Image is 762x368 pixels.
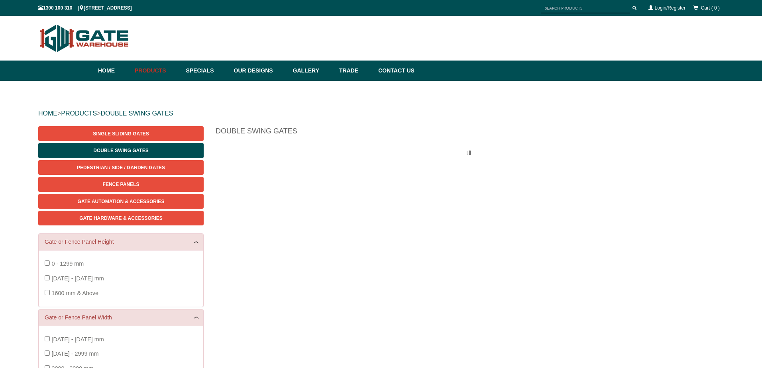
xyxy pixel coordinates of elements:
[93,148,148,153] span: Double Swing Gates
[374,61,414,81] a: Contact Us
[51,350,98,357] span: [DATE] - 2999 mm
[655,5,685,11] a: Login/Register
[45,313,197,322] a: Gate or Fence Panel Width
[467,151,473,155] img: please_wait.gif
[93,131,149,137] span: Single Sliding Gates
[51,336,104,343] span: [DATE] - [DATE] mm
[38,126,204,141] a: Single Sliding Gates
[38,101,724,126] div: > >
[51,275,104,282] span: [DATE] - [DATE] mm
[182,61,230,81] a: Specials
[38,143,204,158] a: Double Swing Gates
[79,215,163,221] span: Gate Hardware & Accessories
[701,5,720,11] span: Cart ( 0 )
[38,194,204,209] a: Gate Automation & Accessories
[51,290,98,296] span: 1600 mm & Above
[335,61,374,81] a: Trade
[216,126,724,140] h1: Double Swing Gates
[38,5,132,11] span: 1300 100 310 | [STREET_ADDRESS]
[131,61,182,81] a: Products
[38,177,204,192] a: Fence Panels
[38,211,204,225] a: Gate Hardware & Accessories
[100,110,173,117] a: DOUBLE SWING GATES
[77,165,165,170] span: Pedestrian / Side / Garden Gates
[45,238,197,246] a: Gate or Fence Panel Height
[98,61,131,81] a: Home
[78,199,165,204] span: Gate Automation & Accessories
[61,110,97,117] a: PRODUCTS
[230,61,289,81] a: Our Designs
[289,61,335,81] a: Gallery
[38,20,131,57] img: Gate Warehouse
[51,260,84,267] span: 0 - 1299 mm
[38,160,204,175] a: Pedestrian / Side / Garden Gates
[103,182,139,187] span: Fence Panels
[38,110,57,117] a: HOME
[541,3,630,13] input: SEARCH PRODUCTS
